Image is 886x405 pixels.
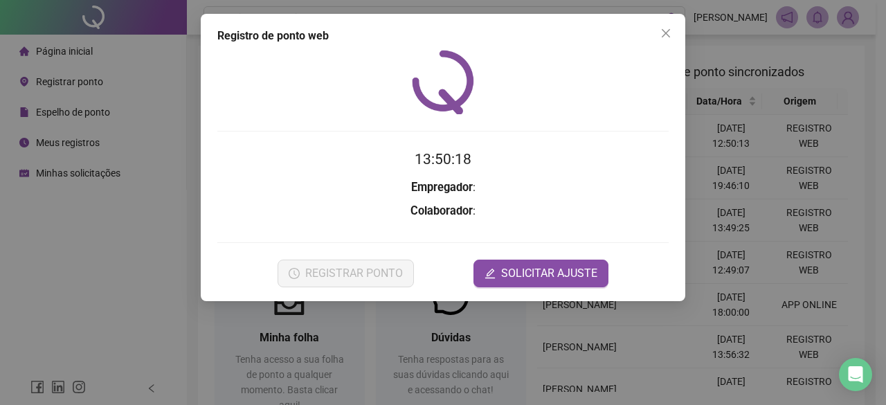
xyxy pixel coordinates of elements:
span: edit [485,268,496,279]
button: Close [655,22,677,44]
span: close [660,28,671,39]
strong: Empregador [411,181,473,194]
h3: : [217,202,669,220]
h3: : [217,179,669,197]
img: QRPoint [412,50,474,114]
time: 13:50:18 [415,151,471,168]
div: Open Intercom Messenger [839,358,872,391]
span: SOLICITAR AJUSTE [501,265,597,282]
button: editSOLICITAR AJUSTE [473,260,608,287]
div: Registro de ponto web [217,28,669,44]
strong: Colaborador [410,204,473,217]
button: REGISTRAR PONTO [278,260,414,287]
